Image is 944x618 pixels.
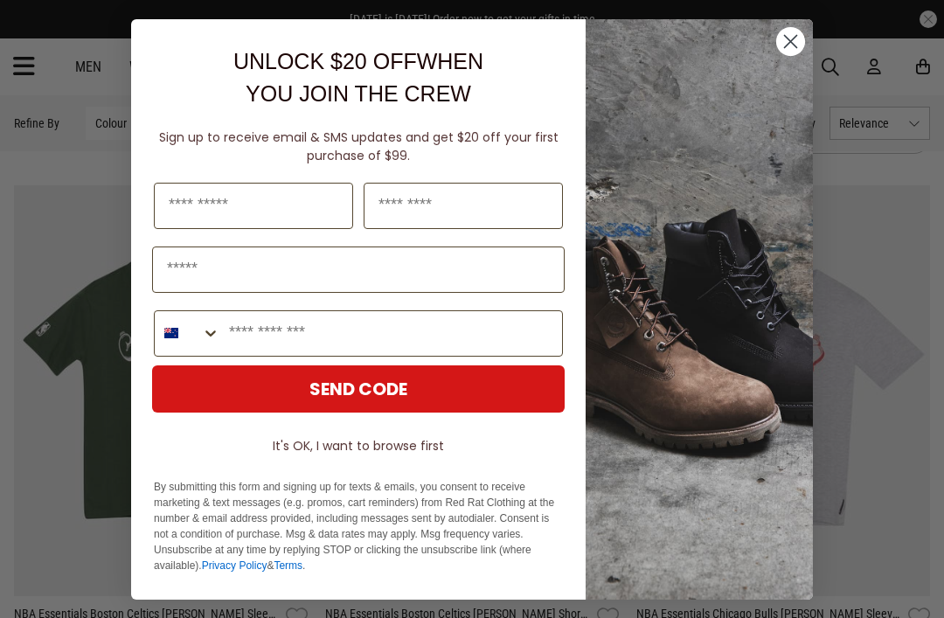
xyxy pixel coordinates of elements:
[152,430,565,462] button: It's OK, I want to browse first
[152,365,565,413] button: SEND CODE
[154,183,353,229] input: First Name
[775,26,806,57] button: Close dialog
[586,19,813,600] img: f7662613-148e-4c88-9575-6c6b5b55a647.jpeg
[417,49,483,73] span: WHEN
[202,559,267,572] a: Privacy Policy
[155,311,220,356] button: Search Countries
[159,128,559,164] span: Sign up to receive email & SMS updates and get $20 off your first purchase of $99.
[164,326,178,340] img: New Zealand
[14,7,66,59] button: Open LiveChat chat widget
[233,49,417,73] span: UNLOCK $20 OFF
[246,81,471,106] span: YOU JOIN THE CREW
[274,559,302,572] a: Terms
[154,479,563,573] p: By submitting this form and signing up for texts & emails, you consent to receive marketing & tex...
[152,247,565,293] input: Email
